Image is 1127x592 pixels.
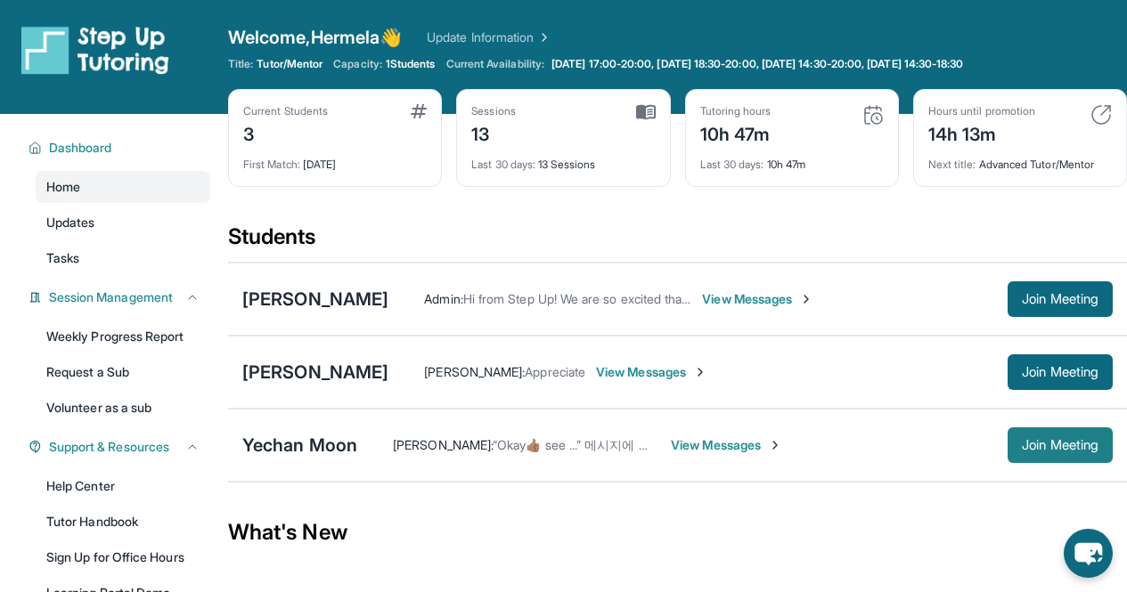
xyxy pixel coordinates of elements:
div: 14h 13m [928,118,1035,147]
span: Admin : [424,291,462,306]
a: Updates [36,207,210,239]
span: Last 30 days : [471,158,535,171]
span: Join Meeting [1022,294,1098,304]
span: Updates [46,214,95,231]
span: Welcome, Hermela 👋 [228,25,402,50]
span: View Messages [596,363,707,381]
span: Last 30 days : [700,158,764,171]
div: [PERSON_NAME] [242,287,388,312]
a: Sign Up for Office Hours [36,541,210,573]
img: Chevron-Right [693,365,707,379]
div: [PERSON_NAME] [242,360,388,385]
button: Dashboard [42,139,200,157]
button: Join Meeting [1008,281,1113,317]
img: logo [21,25,169,75]
div: 3 [243,118,328,147]
div: Tutoring hours [700,104,772,118]
div: Current Students [243,104,328,118]
button: Join Meeting [1008,427,1113,463]
span: “Okay👍🏽 see ...” 메시지에 😄을(를) 추가함 [493,437,727,452]
span: Next title : [928,158,976,171]
div: Yechan Moon [242,433,357,458]
span: Capacity: [333,57,382,71]
a: Tutor Handbook [36,506,210,538]
a: Volunteer as a sub [36,392,210,424]
span: Support & Resources [49,438,169,456]
span: Title: [228,57,253,71]
div: Sessions [471,104,516,118]
a: Tasks [36,242,210,274]
span: Join Meeting [1022,440,1098,450]
div: 13 Sessions [471,147,655,172]
a: Help Center [36,470,210,502]
div: [DATE] [243,147,427,172]
a: Home [36,171,210,203]
img: card [862,104,884,126]
a: Request a Sub [36,356,210,388]
button: Support & Resources [42,438,200,456]
a: [DATE] 17:00-20:00, [DATE] 18:30-20:00, [DATE] 14:30-20:00, [DATE] 14:30-18:30 [548,57,967,71]
a: Weekly Progress Report [36,320,210,353]
img: card [1090,104,1112,126]
div: 10h 47m [700,147,884,172]
img: card [636,104,656,120]
span: Tasks [46,249,79,267]
div: Advanced Tutor/Mentor [928,147,1112,172]
span: Dashboard [49,139,112,157]
span: View Messages [702,290,813,308]
img: Chevron Right [534,28,551,46]
span: [PERSON_NAME] : [393,437,493,452]
span: Current Availability: [446,57,544,71]
span: [DATE] 17:00-20:00, [DATE] 18:30-20:00, [DATE] 14:30-20:00, [DATE] 14:30-18:30 [551,57,963,71]
span: Appreciate [525,364,585,379]
span: Home [46,178,80,196]
span: Session Management [49,288,173,306]
span: Join Meeting [1022,367,1098,377]
div: 13 [471,118,516,147]
img: Chevron-Right [799,292,813,306]
div: Students [228,223,1127,262]
span: First Match : [243,158,300,171]
button: chat-button [1064,529,1113,578]
span: 1 Students [386,57,436,71]
div: 10h 47m [700,118,772,147]
div: What's New [228,493,1127,572]
span: [PERSON_NAME] : [424,364,525,379]
div: Hours until promotion [928,104,1035,118]
button: Session Management [42,288,200,306]
a: Update Information [427,28,551,46]
button: Join Meeting [1008,354,1113,390]
img: card [411,104,427,118]
span: View Messages [671,436,782,454]
span: Tutor/Mentor [257,57,323,71]
img: Chevron-Right [768,438,782,452]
